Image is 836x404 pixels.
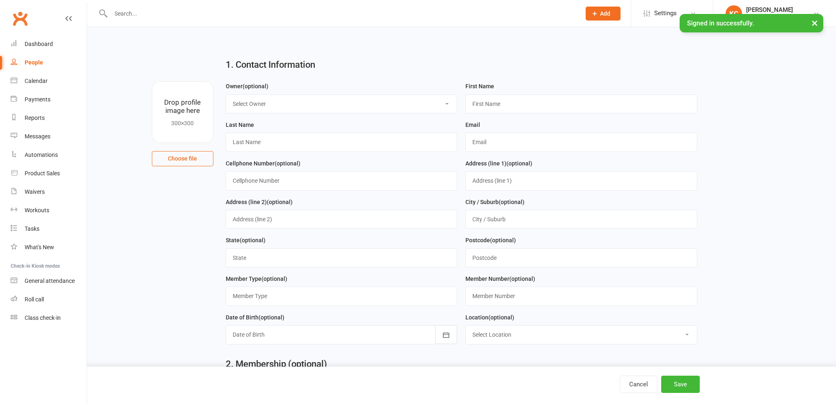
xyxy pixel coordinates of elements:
span: Add [600,10,610,17]
span: Signed in successfully. [687,19,754,27]
a: Roll call [11,290,87,309]
spang: (optional) [261,275,287,282]
a: General attendance kiosk mode [11,272,87,290]
label: Member Number [465,274,535,283]
button: Add [586,7,621,21]
div: Calendar [25,78,48,84]
input: Member Number [465,287,697,305]
span: Settings [654,4,677,23]
a: Tasks [11,220,87,238]
a: People [11,53,87,72]
label: Date of Birth [226,313,284,322]
label: Address (line 2) [226,197,293,207]
input: Member Type [226,287,458,305]
spang: (optional) [275,160,300,167]
label: First Name [465,82,494,91]
a: Class kiosk mode [11,309,87,327]
div: Coastal Basketball [746,14,794,21]
a: Clubworx [10,8,30,29]
div: Waivers [25,188,45,195]
div: People [25,59,43,66]
a: Dashboard [11,35,87,53]
spang: (optional) [259,314,284,321]
div: KC [726,5,742,22]
spang: (optional) [243,83,268,90]
div: Automations [25,151,58,158]
div: [PERSON_NAME] [746,6,794,14]
button: Save [661,376,700,393]
input: Last Name [226,133,458,151]
input: First Name [465,94,697,113]
a: Payments [11,90,87,109]
label: Address (line 1) [465,159,532,168]
label: Email [465,120,480,129]
a: Reports [11,109,87,127]
label: Location [465,313,514,322]
a: Automations [11,146,87,164]
spang: (optional) [499,199,525,205]
spang: (optional) [490,237,516,243]
div: Roll call [25,296,44,303]
input: Search... [108,8,575,19]
label: Owner [226,82,268,91]
div: Class check-in [25,314,61,321]
input: Postcode [465,248,697,267]
label: City / Suburb [465,197,525,207]
spang: (optional) [488,314,514,321]
a: Messages [11,127,87,146]
button: Choose file [152,151,213,166]
spang: (optional) [506,160,532,167]
div: Payments [25,96,50,103]
input: Address (line 2) [226,210,458,229]
input: State [226,248,458,267]
input: Address (line 1) [465,171,697,190]
div: Dashboard [25,41,53,47]
a: Workouts [11,201,87,220]
a: Waivers [11,183,87,201]
a: Calendar [11,72,87,90]
a: What's New [11,238,87,257]
a: Product Sales [11,164,87,183]
input: Email [465,133,697,151]
label: Cellphone Number [226,159,300,168]
div: Reports [25,115,45,121]
label: Member Type [226,274,287,283]
label: State [226,236,266,245]
div: Product Sales [25,170,60,177]
label: Last Name [226,120,254,129]
input: Cellphone Number [226,171,458,190]
h2: 1. Contact Information [226,60,697,70]
input: City / Suburb [465,210,697,229]
div: What's New [25,244,54,250]
h2: 2. Membership (optional) [226,359,327,369]
div: General attendance [25,278,75,284]
spang: (optional) [240,237,266,243]
div: Messages [25,133,50,140]
label: Postcode [465,236,516,245]
spang: (optional) [267,199,293,205]
button: Cancel [620,376,657,393]
div: Tasks [25,225,39,232]
spang: (optional) [509,275,535,282]
button: × [807,14,822,32]
div: Workouts [25,207,49,213]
